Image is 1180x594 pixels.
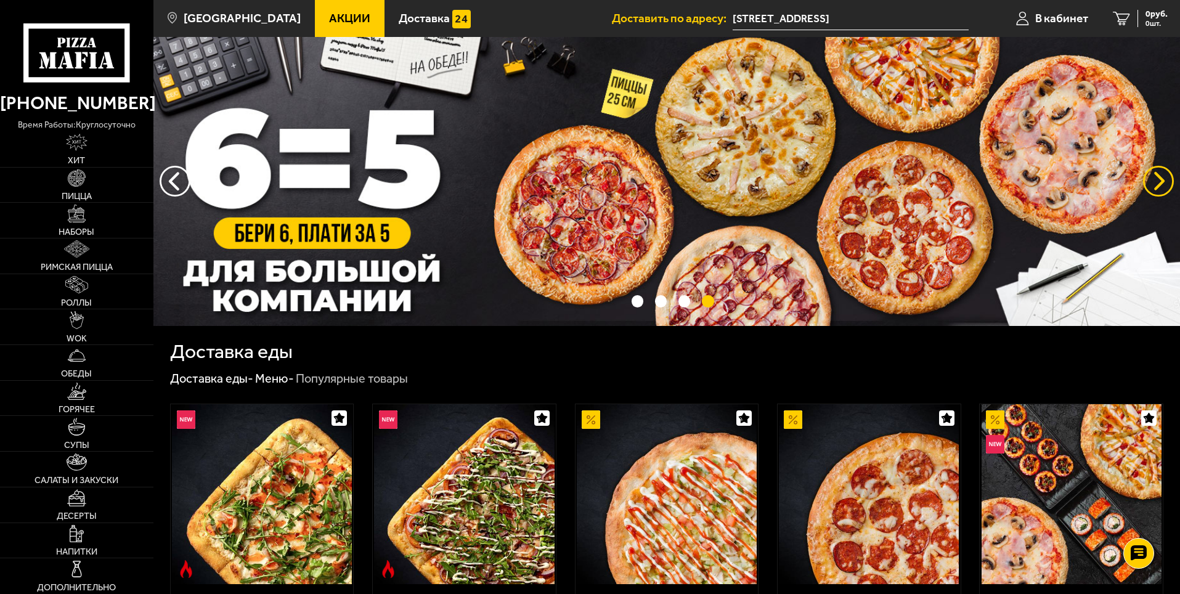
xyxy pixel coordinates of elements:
a: Доставка еды- [170,371,253,386]
span: WOK [67,334,87,343]
span: Доставить по адресу: [612,12,733,24]
span: 0 шт. [1145,20,1168,27]
span: Пицца [62,192,92,200]
button: точки переключения [678,295,690,307]
img: Римская с креветками [172,404,352,584]
span: Доставка [399,12,450,24]
button: точки переключения [632,295,643,307]
span: Хит [68,156,85,165]
img: Новинка [379,410,397,429]
div: Популярные товары [296,371,408,387]
img: Новинка [986,435,1004,454]
span: Римская пицца [41,262,113,271]
a: АкционныйАль-Шам 25 см (тонкое тесто) [576,404,759,584]
span: Напитки [56,547,97,556]
span: Супы [64,441,89,449]
a: АкционныйНовинкаВсё включено [980,404,1163,584]
span: Дополнительно [37,583,116,592]
span: Обеды [61,369,92,378]
span: Наборы [59,227,94,236]
span: Акции [329,12,370,24]
img: Острое блюдо [379,560,397,579]
span: Роллы [61,298,92,307]
span: Десерты [57,511,97,520]
h1: Доставка еды [170,342,293,362]
a: АкционныйПепперони 25 см (толстое с сыром) [778,404,961,584]
span: 0 руб. [1145,10,1168,18]
a: НовинкаОстрое блюдоРимская с мясным ассорти [373,404,556,584]
input: Ваш адрес доставки [733,7,969,30]
span: Горячее [59,405,95,413]
img: Острое блюдо [177,560,195,579]
button: точки переключения [702,295,714,307]
a: НовинкаОстрое блюдоРимская с креветками [171,404,354,584]
img: Всё включено [982,404,1162,584]
img: Пепперони 25 см (толстое с сыром) [779,404,959,584]
img: Аль-Шам 25 см (тонкое тесто) [577,404,757,584]
img: Акционный [582,410,600,429]
span: Салаты и закуски [35,476,118,484]
span: В кабинет [1035,12,1088,24]
img: Римская с мясным ассорти [374,404,554,584]
img: Акционный [784,410,802,429]
img: 15daf4d41897b9f0e9f617042186c801.svg [452,10,471,28]
button: следующий [160,166,190,197]
img: Акционный [986,410,1004,429]
span: [GEOGRAPHIC_DATA] [184,12,301,24]
img: Новинка [177,410,195,429]
button: точки переключения [655,295,667,307]
button: предыдущий [1143,166,1174,197]
a: Меню- [255,371,294,386]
